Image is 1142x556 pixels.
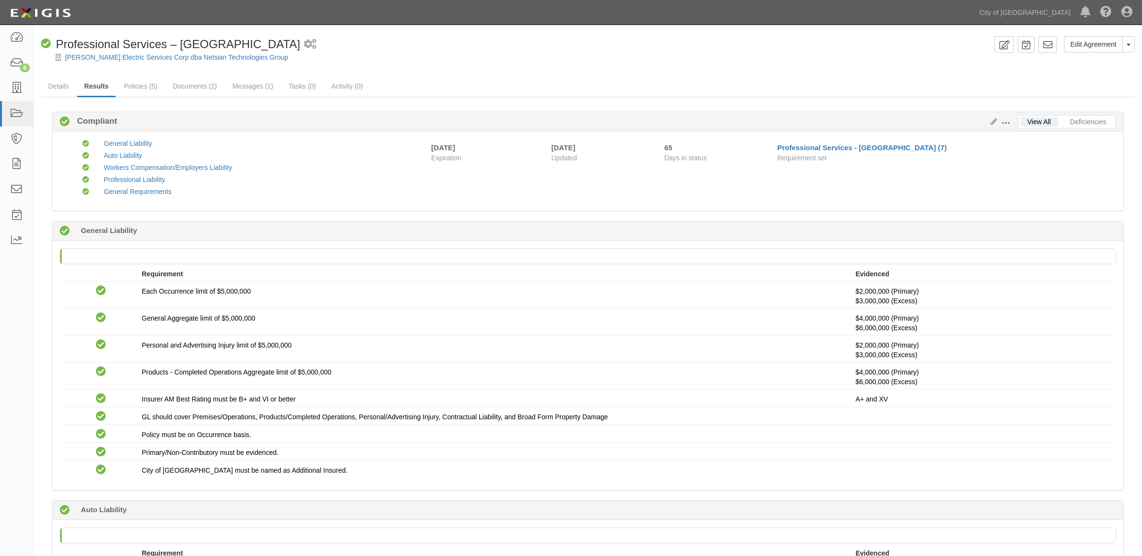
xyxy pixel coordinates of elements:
i: Compliant [60,117,70,127]
a: [PERSON_NAME] Electric Services Corp dba Netsian Technologies Group [65,53,289,61]
b: Compliant [70,116,117,127]
p: $4,000,000 (Primary) [855,313,1109,333]
p: $2,000,000 (Primary) [855,286,1109,306]
i: Compliant [96,286,106,296]
span: General Aggregate limit of $5,000,000 [142,314,255,322]
span: Policy #ZAULP5208303 Insurer: Arch Insurance Company [855,324,917,332]
div: [DATE] [431,142,455,153]
span: Policy #ZAULP5208303 Insurer: Arch Insurance Company [855,378,917,386]
p: $2,000,000 (Primary) [855,340,1109,360]
span: Insurer AM Best Rating must be B+ and VI or better [142,395,295,403]
p: $4,000,000 (Primary) [855,367,1109,387]
strong: Evidenced [855,270,889,278]
span: Expiration [431,153,544,163]
a: Documents (2) [166,77,224,96]
span: Days in status [664,154,707,162]
a: Activity (0) [324,77,370,96]
b: General Liability [81,225,137,235]
i: Help Center - Complianz [1100,7,1112,18]
i: Compliant [82,177,89,183]
i: Compliant [82,189,89,195]
span: City of [GEOGRAPHIC_DATA] must be named as Additional Insured. [142,466,347,474]
span: Policy #ZAULP5208303 Insurer: Arch Insurance Company [855,351,917,359]
i: Compliant [82,153,89,159]
a: Professional Liability [104,176,165,183]
a: Messages (1) [225,77,280,96]
a: Auto Liability [104,152,142,159]
i: Compliant [96,465,106,475]
i: Compliant 65 days (since 07/15/2025) [60,505,70,516]
span: Personal and Advertising Injury limit of $5,000,000 [142,341,291,349]
i: Compliant [82,141,89,147]
i: Compliant [96,429,106,440]
p: A+ and XV [855,394,1109,404]
a: Policies (5) [117,77,164,96]
i: Compliant [96,313,106,323]
span: Updated [551,154,577,162]
a: Deficiencies [1063,117,1114,127]
a: City of [GEOGRAPHIC_DATA] [975,3,1076,22]
i: Compliant [96,394,106,404]
a: Edit Agreement [1064,36,1123,52]
span: Requirement set [777,154,827,162]
img: logo-5460c22ac91f19d4615b14bd174203de0afe785f0fc80cf4dbbc73dc1793850b.png [7,4,74,22]
a: Tasks (0) [281,77,323,96]
span: GL should cover Premises/Operations, Products/Completed Operations, Personal/Advertising Injury, ... [142,413,608,421]
i: Compliant [82,165,89,171]
span: Professional Services – [GEOGRAPHIC_DATA] [56,38,300,51]
i: Compliant [96,447,106,457]
b: Auto Liability [81,504,127,515]
i: Compliant [41,39,51,49]
a: Results [77,77,116,97]
a: General Requirements [104,188,171,195]
a: General Liability [104,140,152,147]
i: 1 scheduled workflow [304,39,316,50]
span: Products - Completed Operations Aggregate limit of $5,000,000 [142,368,331,376]
a: Edit Results [986,118,997,126]
span: Policy #ZAULP5208303 Insurer: Arch Insurance Company [855,297,917,305]
div: Professional Services – Airside [41,36,300,52]
i: Compliant 65 days (since 07/15/2025) [60,226,70,236]
a: Professional Services - [GEOGRAPHIC_DATA] (7) [777,143,947,152]
a: View All [1020,117,1058,127]
div: Since 07/15/2025 [664,142,770,153]
div: 6 [20,64,30,72]
span: Each Occurrence limit of $5,000,000 [142,287,250,295]
i: Compliant [96,340,106,350]
span: Primary/Non-Contributory must be evidenced. [142,449,278,456]
i: Compliant [96,367,106,377]
div: [DATE] [551,142,650,153]
i: Compliant [96,412,106,422]
a: Workers Compensation/Employers Liability [104,164,232,171]
strong: Requirement [142,270,183,278]
span: Policy must be on Occurrence basis. [142,431,251,439]
a: Details [41,77,76,96]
